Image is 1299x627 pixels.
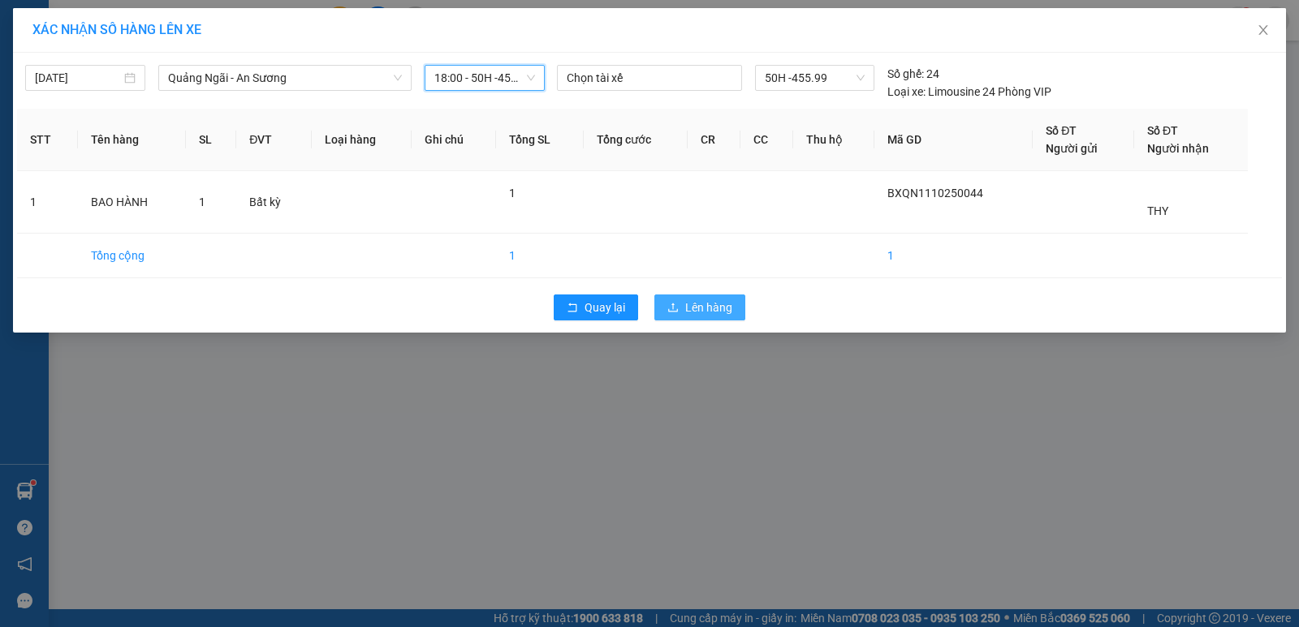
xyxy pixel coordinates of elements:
span: Loại xe: [887,83,926,101]
div: Limousine 24 Phòng VIP [887,83,1051,101]
span: down [393,73,403,83]
input: 11/10/2025 [35,69,121,87]
span: 1 [199,195,205,208]
button: uploadLên hàng [654,294,745,320]
span: THY [1147,204,1168,217]
td: 1 [17,171,78,234]
th: Tên hàng [78,109,186,171]
span: upload [667,302,679,315]
span: Lên hàng [685,298,732,316]
th: Loại hàng [312,109,412,171]
span: Số ĐT [1147,124,1178,137]
td: 1 [496,234,584,278]
span: XÁC NHẬN SỐ HÀNG LÊN XE [32,22,201,37]
span: Số ĐT [1046,124,1077,137]
th: Mã GD [874,109,1033,171]
td: 1 [874,234,1033,278]
td: Bất kỳ [236,171,311,234]
td: BAO HÀNH [78,171,186,234]
th: CC [740,109,793,171]
div: 24 [887,65,939,83]
th: Tổng SL [496,109,584,171]
span: rollback [567,302,578,315]
th: ĐVT [236,109,311,171]
span: Quay lại [585,298,625,316]
td: Tổng cộng [78,234,186,278]
span: 1 [509,187,516,200]
button: rollbackQuay lại [554,294,638,320]
span: Quảng Ngãi - An Sương [168,66,402,90]
span: Số ghế: [887,65,924,83]
span: 18:00 - 50H -455.99 [434,66,535,90]
span: Người nhận [1147,142,1209,155]
span: close [1257,24,1270,37]
th: Thu hộ [793,109,874,171]
th: Tổng cước [584,109,688,171]
span: BXQN1110250044 [887,187,983,200]
span: Người gửi [1046,142,1098,155]
th: CR [688,109,740,171]
th: SL [186,109,236,171]
th: STT [17,109,78,171]
span: 50H -455.99 [765,66,865,90]
button: Close [1241,8,1286,54]
th: Ghi chú [412,109,496,171]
